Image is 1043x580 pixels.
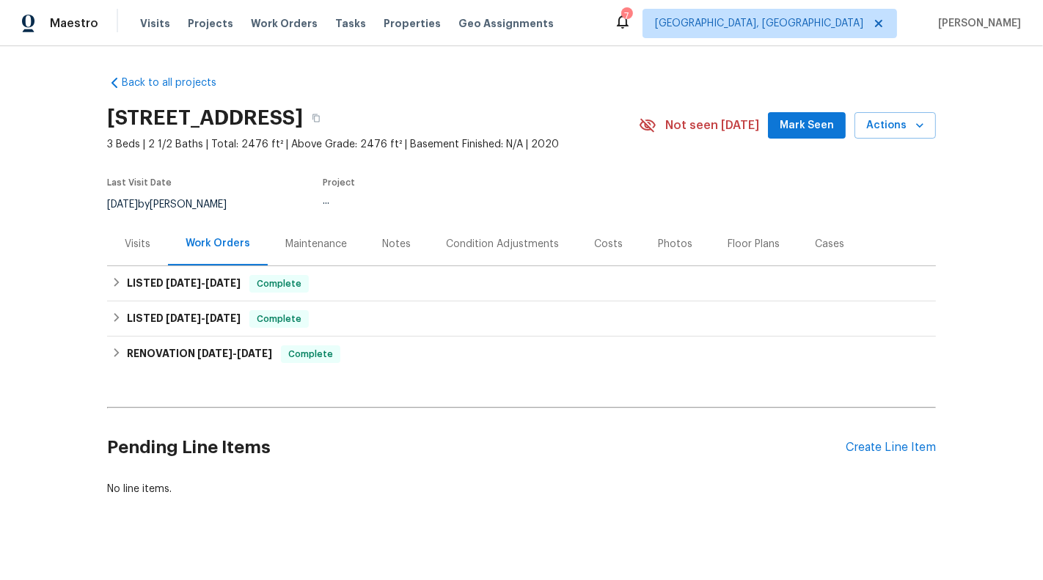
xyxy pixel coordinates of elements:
[251,276,307,291] span: Complete
[107,301,936,337] div: LISTED [DATE]-[DATE]Complete
[458,16,554,31] span: Geo Assignments
[335,18,366,29] span: Tasks
[50,16,98,31] span: Maestro
[166,278,241,288] span: -
[107,111,303,125] h2: [STREET_ADDRESS]
[107,137,639,152] span: 3 Beds | 2 1/2 Baths | Total: 2476 ft² | Above Grade: 2476 ft² | Basement Finished: N/A | 2020
[166,313,241,323] span: -
[323,196,604,206] div: ...
[303,105,329,131] button: Copy Address
[446,237,559,252] div: Condition Adjustments
[188,16,233,31] span: Projects
[125,237,150,252] div: Visits
[932,16,1021,31] span: [PERSON_NAME]
[205,313,241,323] span: [DATE]
[251,312,307,326] span: Complete
[382,237,411,252] div: Notes
[594,237,623,252] div: Costs
[166,313,201,323] span: [DATE]
[768,112,846,139] button: Mark Seen
[780,117,834,135] span: Mark Seen
[107,337,936,372] div: RENOVATION [DATE]-[DATE]Complete
[384,16,441,31] span: Properties
[107,266,936,301] div: LISTED [DATE]-[DATE]Complete
[285,237,347,252] div: Maintenance
[107,199,138,210] span: [DATE]
[728,237,780,252] div: Floor Plans
[655,16,863,31] span: [GEOGRAPHIC_DATA], [GEOGRAPHIC_DATA]
[107,482,936,496] div: No line items.
[205,278,241,288] span: [DATE]
[815,237,844,252] div: Cases
[621,9,632,23] div: 7
[237,348,272,359] span: [DATE]
[197,348,272,359] span: -
[140,16,170,31] span: Visits
[854,112,936,139] button: Actions
[166,278,201,288] span: [DATE]
[846,441,936,455] div: Create Line Item
[658,237,692,252] div: Photos
[107,76,248,90] a: Back to all projects
[107,178,172,187] span: Last Visit Date
[323,178,355,187] span: Project
[107,414,846,482] h2: Pending Line Items
[665,118,759,133] span: Not seen [DATE]
[127,275,241,293] h6: LISTED
[107,196,244,213] div: by [PERSON_NAME]
[127,345,272,363] h6: RENOVATION
[127,310,241,328] h6: LISTED
[186,236,250,251] div: Work Orders
[197,348,233,359] span: [DATE]
[282,347,339,361] span: Complete
[251,16,318,31] span: Work Orders
[866,117,924,135] span: Actions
